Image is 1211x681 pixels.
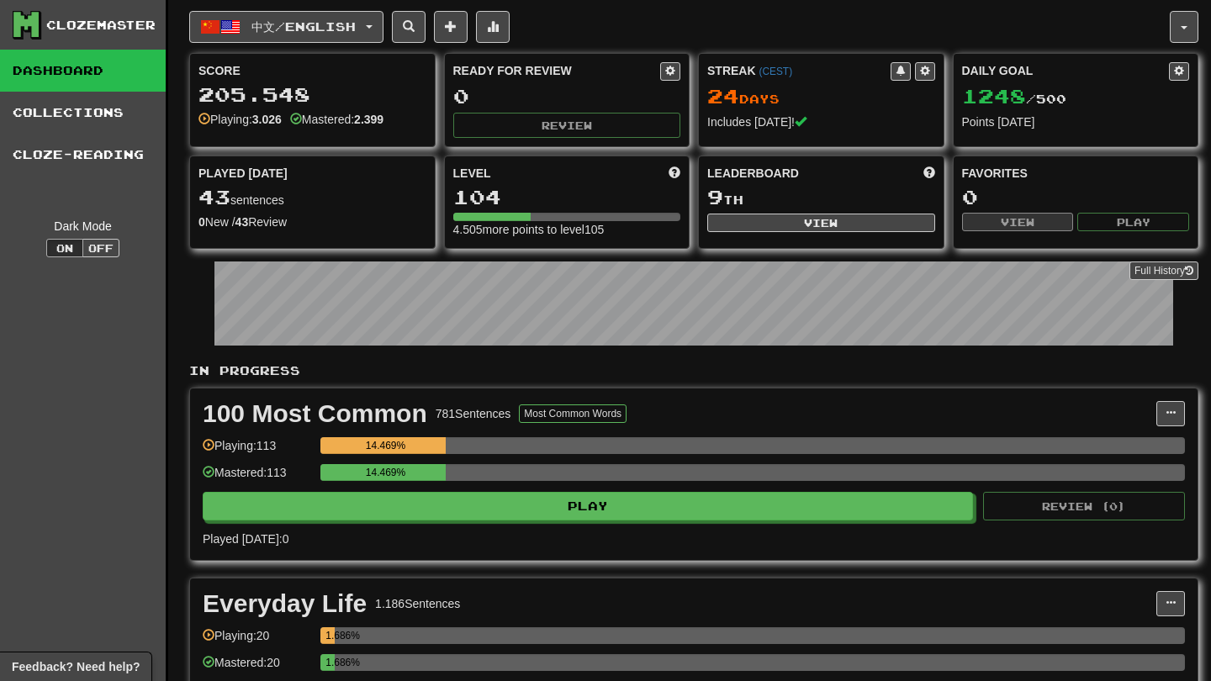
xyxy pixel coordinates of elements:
[962,187,1190,208] div: 0
[962,62,1170,81] div: Daily Goal
[203,492,973,520] button: Play
[252,113,282,126] strong: 3.026
[203,437,312,465] div: Playing: 113
[46,17,156,34] div: Clozemaster
[453,86,681,107] div: 0
[392,11,426,43] button: Search sentences
[453,62,661,79] div: Ready for Review
[962,84,1026,108] span: 1248
[707,214,935,232] button: View
[189,362,1198,379] p: In Progress
[707,62,891,79] div: Streak
[325,464,445,481] div: 14.469%
[923,165,935,182] span: This week in points, UTC
[325,627,335,644] div: 1.686%
[707,86,935,108] div: Day s
[46,239,83,257] button: On
[290,111,383,128] div: Mastered:
[759,66,792,77] a: (CEST)
[198,214,426,230] div: New / Review
[983,492,1185,520] button: Review (0)
[198,215,205,229] strong: 0
[962,92,1066,106] span: / 500
[203,464,312,492] div: Mastered: 113
[453,165,491,182] span: Level
[198,185,230,209] span: 43
[707,113,935,130] div: Includes [DATE]!
[82,239,119,257] button: Off
[1077,213,1189,231] button: Play
[1129,261,1198,280] a: Full History
[203,591,367,616] div: Everyday Life
[198,84,426,105] div: 205.548
[519,404,627,423] button: Most Common Words
[325,654,335,671] div: 1.686%
[198,62,426,79] div: Score
[198,165,288,182] span: Played [DATE]
[707,185,723,209] span: 9
[434,11,468,43] button: Add sentence to collection
[962,113,1190,130] div: Points [DATE]
[203,532,288,546] span: Played [DATE]: 0
[13,218,153,235] div: Dark Mode
[325,437,445,454] div: 14.469%
[453,187,681,208] div: 104
[669,165,680,182] span: Score more points to level up
[707,84,739,108] span: 24
[962,213,1074,231] button: View
[189,11,383,43] button: 中文/English
[375,595,460,612] div: 1.186 Sentences
[962,165,1190,182] div: Favorites
[476,11,510,43] button: More stats
[235,215,249,229] strong: 43
[707,187,935,209] div: th
[251,19,356,34] span: 中文 / English
[203,627,312,655] div: Playing: 20
[707,165,799,182] span: Leaderboard
[198,187,426,209] div: sentences
[436,405,511,422] div: 781 Sentences
[12,658,140,675] span: Open feedback widget
[203,401,427,426] div: 100 Most Common
[453,221,681,238] div: 4.505 more points to level 105
[198,111,282,128] div: Playing:
[453,113,681,138] button: Review
[354,113,383,126] strong: 2.399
